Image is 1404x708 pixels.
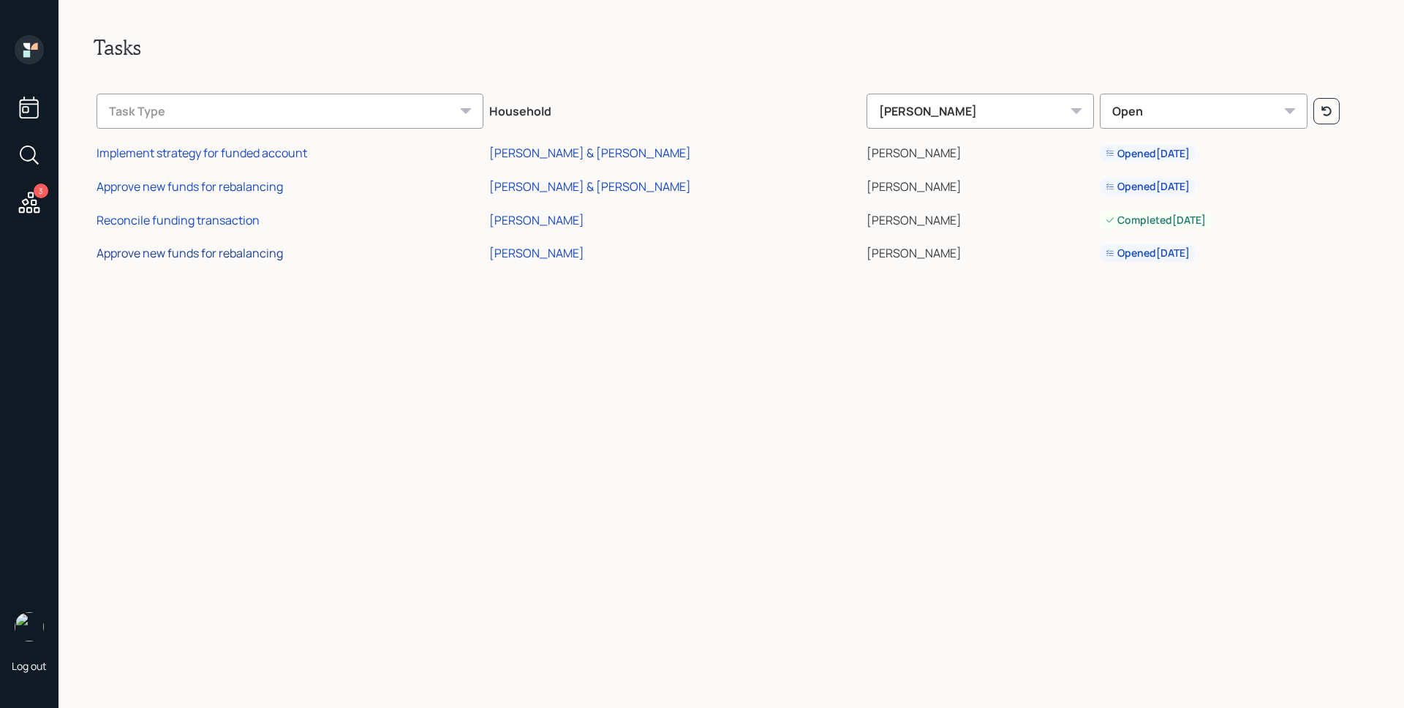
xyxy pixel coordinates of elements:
[489,178,691,195] div: [PERSON_NAME] & [PERSON_NAME]
[1106,179,1190,194] div: Opened [DATE]
[867,94,1094,129] div: [PERSON_NAME]
[97,245,283,261] div: Approve new funds for rebalancing
[864,201,1097,235] td: [PERSON_NAME]
[489,145,691,161] div: [PERSON_NAME] & [PERSON_NAME]
[1106,213,1206,227] div: Completed [DATE]
[34,184,48,198] div: 3
[864,234,1097,268] td: [PERSON_NAME]
[864,167,1097,201] td: [PERSON_NAME]
[486,83,863,135] th: Household
[489,245,584,261] div: [PERSON_NAME]
[1106,146,1190,161] div: Opened [DATE]
[12,659,47,673] div: Log out
[97,94,483,129] div: Task Type
[1106,246,1190,260] div: Opened [DATE]
[864,135,1097,168] td: [PERSON_NAME]
[97,178,283,195] div: Approve new funds for rebalancing
[94,35,1369,60] h2: Tasks
[1100,94,1307,129] div: Open
[97,145,307,161] div: Implement strategy for funded account
[15,612,44,641] img: james-distasi-headshot.png
[489,212,584,228] div: [PERSON_NAME]
[97,212,260,228] div: Reconcile funding transaction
